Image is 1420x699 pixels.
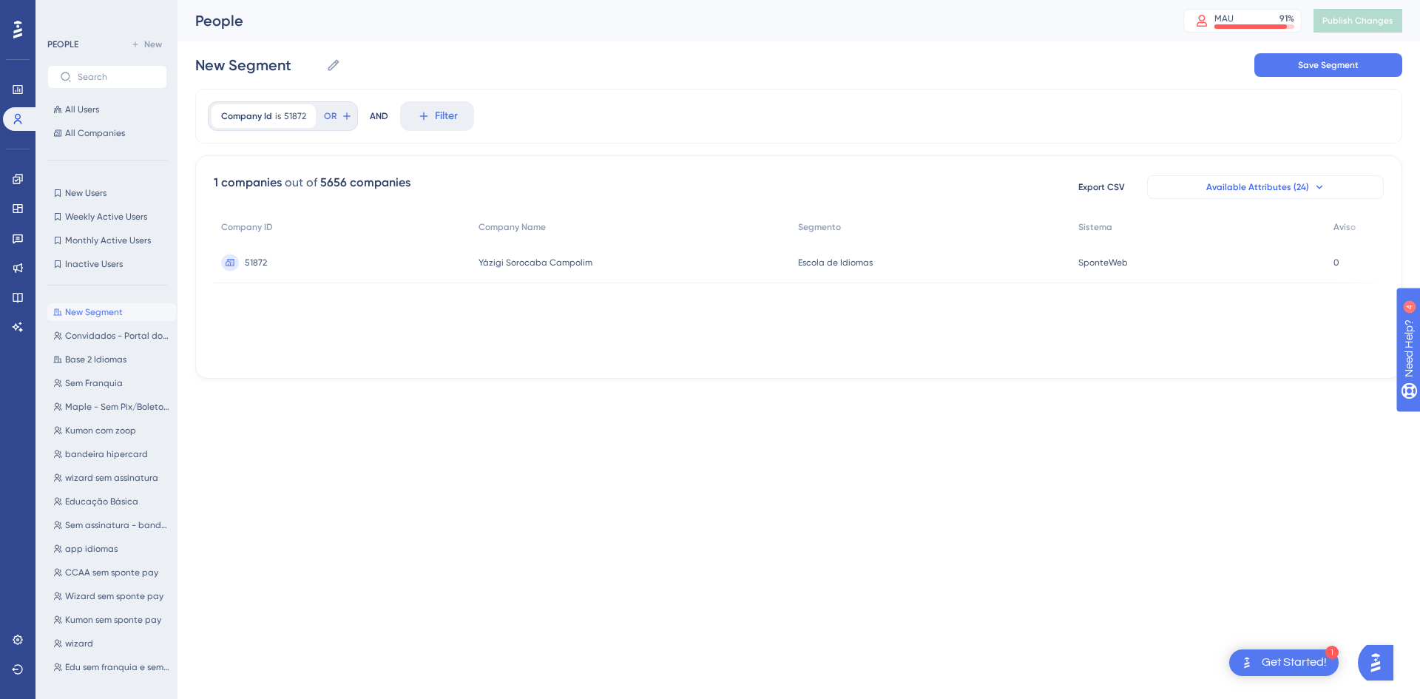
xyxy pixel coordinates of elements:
span: Edu sem franquia e sem app [65,661,170,673]
span: 51872 [284,110,306,122]
span: OR [324,110,337,122]
span: Kumon com zoop [65,425,136,436]
span: is [275,110,281,122]
div: Get Started! [1262,655,1327,671]
span: wizard sem assinatura [65,472,158,484]
span: Filter [435,107,458,125]
button: app idiomas [47,540,176,558]
button: wizard sem assinatura [47,469,176,487]
span: Company Id [221,110,272,122]
span: 51872 [245,257,267,269]
button: Export CSV [1064,175,1138,199]
button: All Companies [47,124,167,142]
span: Need Help? [35,4,92,21]
span: app idiomas [65,543,118,555]
div: 1 [1325,646,1339,659]
span: Sem Franquia [65,377,123,389]
button: CCAA sem sponte pay [47,564,176,581]
span: Kumon sem sponte pay [65,614,161,626]
span: All Users [65,104,99,115]
button: Sem Franquia [47,374,176,392]
button: Weekly Active Users [47,208,167,226]
span: Maple - Sem Pix/Boleto/Recorrência/Assinatura [65,401,170,413]
span: Available Attributes (24) [1206,181,1309,193]
span: Educação Básica [65,496,138,507]
div: Open Get Started! checklist, remaining modules: 1 [1229,649,1339,676]
button: Maple - Sem Pix/Boleto/Recorrência/Assinatura [47,398,176,416]
div: out of [285,174,317,192]
div: 5656 companies [320,174,410,192]
span: bandeira hipercard [65,448,148,460]
span: Segmento [798,221,841,233]
span: Wizard sem sponte pay [65,590,163,602]
img: launcher-image-alternative-text [1238,654,1256,672]
span: Weekly Active Users [65,211,147,223]
span: Save Segment [1298,59,1359,71]
button: Available Attributes (24) [1147,175,1384,199]
div: 1 companies [214,174,282,192]
span: SponteWeb [1078,257,1128,269]
span: Publish Changes [1322,15,1393,27]
input: Search [78,72,155,82]
button: Filter [400,101,474,131]
button: Edu sem franquia e sem app [47,658,176,676]
button: New Users [47,184,167,202]
button: OR [322,104,354,128]
span: All Companies [65,127,125,139]
span: CCAA sem sponte pay [65,567,158,578]
span: Company ID [221,221,273,233]
span: New Segment [65,306,123,318]
button: Save Segment [1254,53,1402,77]
button: Publish Changes [1313,9,1402,33]
span: Escola de Idiomas [798,257,873,269]
button: wizard [47,635,176,652]
span: Base 2 Idiomas [65,354,126,365]
span: New Users [65,187,106,199]
button: New [126,36,167,53]
button: New Segment [47,303,176,321]
button: Inactive Users [47,255,167,273]
button: Monthly Active Users [47,232,167,249]
span: Inactive Users [65,258,123,270]
span: Company Name [479,221,546,233]
div: MAU [1214,13,1234,24]
span: Convidados - Portal do Professor [65,330,170,342]
span: 0 [1333,257,1339,269]
span: Sistema [1078,221,1112,233]
span: Yázigi Sorocaba Campolim [479,257,592,269]
input: Segment Name [195,55,320,75]
span: Aviso [1333,221,1356,233]
span: Sem assinatura - bandeira branca com kumon [65,519,170,531]
button: Convidados - Portal do Professor [47,327,176,345]
button: All Users [47,101,167,118]
button: Kumon com zoop [47,422,176,439]
div: PEOPLE [47,38,78,50]
button: Sem assinatura - bandeira branca com kumon [47,516,176,534]
span: Export CSV [1078,181,1125,193]
button: Educação Básica [47,493,176,510]
span: wizard [65,638,93,649]
div: 4 [103,7,107,19]
div: 91 % [1279,13,1294,24]
span: New [144,38,162,50]
button: bandeira hipercard [47,445,176,463]
button: Wizard sem sponte pay [47,587,176,605]
button: Base 2 Idiomas [47,351,176,368]
span: Monthly Active Users [65,234,151,246]
div: AND [370,101,388,131]
div: People [195,10,1146,31]
button: Kumon sem sponte pay [47,611,176,629]
iframe: UserGuiding AI Assistant Launcher [1358,641,1402,685]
